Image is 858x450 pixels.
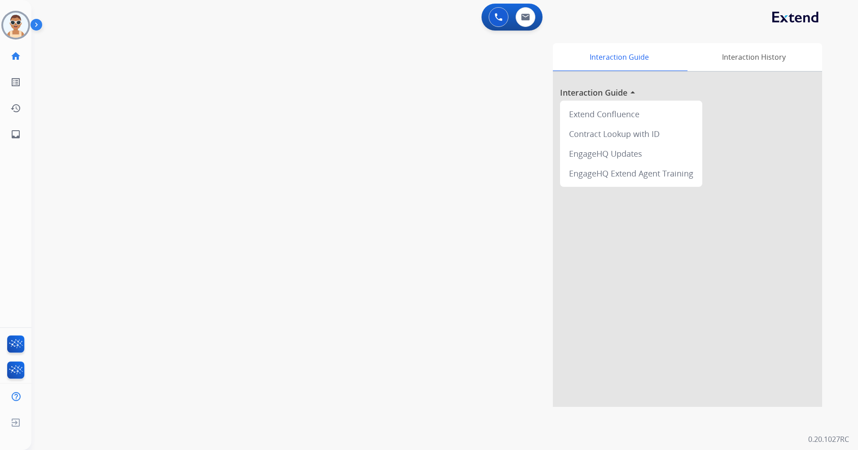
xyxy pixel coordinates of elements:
[10,129,21,140] mat-icon: inbox
[10,51,21,62] mat-icon: home
[564,163,699,183] div: EngageHQ Extend Agent Training
[685,43,822,71] div: Interaction History
[808,434,849,445] p: 0.20.1027RC
[10,103,21,114] mat-icon: history
[553,43,685,71] div: Interaction Guide
[3,13,28,38] img: avatar
[564,144,699,163] div: EngageHQ Updates
[564,124,699,144] div: Contract Lookup with ID
[564,104,699,124] div: Extend Confluence
[10,77,21,88] mat-icon: list_alt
